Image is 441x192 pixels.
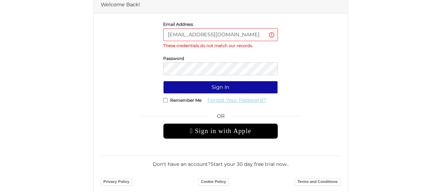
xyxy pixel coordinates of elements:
[203,94,271,107] a: Forgot Your Password?
[295,178,340,186] a: Terms and Conditions
[163,43,253,48] strong: These credentials do not match our records.
[101,155,341,168] div: Don't have an account? .
[163,81,278,94] button: Sign In
[163,23,193,25] label: Email Address
[163,57,184,59] label: Password
[170,99,202,101] label: Remember Me
[163,28,278,41] input: E-Mail
[163,112,278,123] span: OR
[198,178,229,186] a: Cookie Policy
[163,123,278,139] div: Sign in with Apple
[211,161,288,167] a: Start your 30 day free trial now.
[101,178,132,186] a: Privacy Policy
